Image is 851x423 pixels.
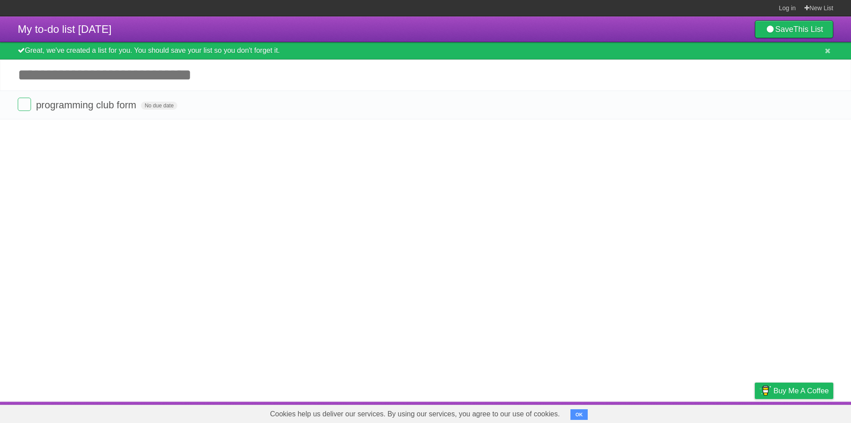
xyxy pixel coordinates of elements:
span: No due date [141,102,177,110]
span: My to-do list [DATE] [18,23,112,35]
label: Done [18,98,31,111]
img: Buy me a coffee [759,383,771,398]
span: Buy me a coffee [773,383,829,399]
a: Developers [666,404,702,421]
a: About [637,404,656,421]
a: Privacy [743,404,766,421]
a: Terms [713,404,733,421]
b: This List [793,25,823,34]
a: SaveThis List [755,20,833,38]
span: Cookies help us deliver our services. By using our services, you agree to our use of cookies. [261,405,569,423]
button: OK [570,409,588,420]
a: Buy me a coffee [755,383,833,399]
span: programming club form [36,99,138,111]
a: Suggest a feature [777,404,833,421]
